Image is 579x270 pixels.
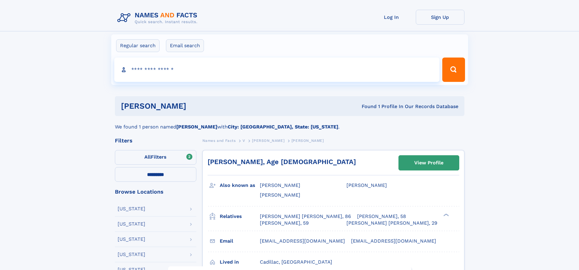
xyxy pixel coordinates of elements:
span: All [144,154,151,160]
div: We found 1 person named with . [115,116,464,131]
input: search input [114,58,440,82]
a: V [243,137,245,144]
button: Search Button [442,58,465,82]
h3: Also known as [220,180,260,191]
div: Found 1 Profile In Our Records Database [274,103,458,110]
a: [PERSON_NAME], 59 [260,220,309,226]
h3: Lived in [220,257,260,267]
a: [PERSON_NAME] [PERSON_NAME], 86 [260,213,351,220]
div: View Profile [414,156,443,170]
img: Logo Names and Facts [115,10,202,26]
label: Regular search [116,39,160,52]
span: [PERSON_NAME] [346,182,387,188]
a: Names and Facts [202,137,236,144]
div: ❯ [442,213,449,217]
span: [EMAIL_ADDRESS][DOMAIN_NAME] [260,238,345,244]
b: [PERSON_NAME] [176,124,217,130]
h3: Relatives [220,211,260,222]
a: [PERSON_NAME] [PERSON_NAME], 29 [346,220,437,226]
div: Filters [115,138,196,143]
label: Email search [166,39,204,52]
a: [PERSON_NAME], Age [DEMOGRAPHIC_DATA] [208,158,356,166]
a: View Profile [399,156,459,170]
h1: [PERSON_NAME] [121,102,274,110]
a: [PERSON_NAME], 58 [357,213,406,220]
span: V [243,139,245,143]
div: [US_STATE] [118,252,145,257]
div: [US_STATE] [118,222,145,226]
span: Cadillac, [GEOGRAPHIC_DATA] [260,259,332,265]
div: Browse Locations [115,189,196,195]
label: Filters [115,150,196,165]
div: [US_STATE] [118,237,145,242]
span: [EMAIL_ADDRESS][DOMAIN_NAME] [351,238,436,244]
a: Log In [367,10,416,25]
span: [PERSON_NAME] [260,182,300,188]
b: City: [GEOGRAPHIC_DATA], State: [US_STATE] [228,124,338,130]
h3: Email [220,236,260,246]
a: [PERSON_NAME] [252,137,284,144]
span: [PERSON_NAME] [291,139,324,143]
span: [PERSON_NAME] [252,139,284,143]
a: Sign Up [416,10,464,25]
div: [US_STATE] [118,206,145,211]
span: [PERSON_NAME] [260,192,300,198]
